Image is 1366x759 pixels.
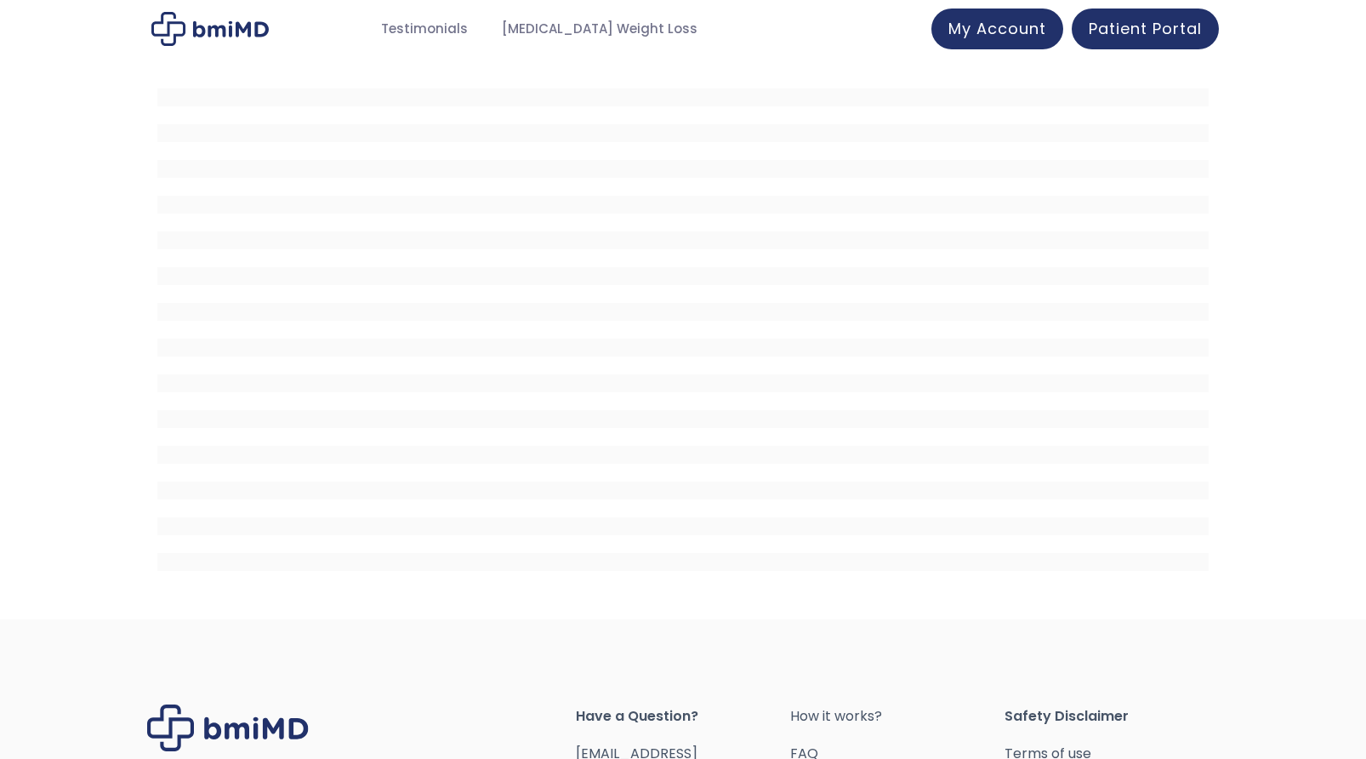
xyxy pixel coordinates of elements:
img: Brand Logo [147,705,309,751]
span: Testimonials [381,20,468,39]
a: My Account [931,9,1063,49]
span: Patient Portal [1089,18,1202,39]
a: [MEDICAL_DATA] Weight Loss [485,13,714,46]
img: Patient Messaging Portal [151,12,269,46]
span: Have a Question? [576,705,790,728]
a: Testimonials [364,13,485,46]
span: My Account [948,18,1046,39]
span: [MEDICAL_DATA] Weight Loss [502,20,697,39]
a: Patient Portal [1072,9,1219,49]
span: Safety Disclaimer [1005,705,1219,728]
a: How it works? [790,705,1005,728]
iframe: Telegra Clinical Messaging Portal [428,83,938,594]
